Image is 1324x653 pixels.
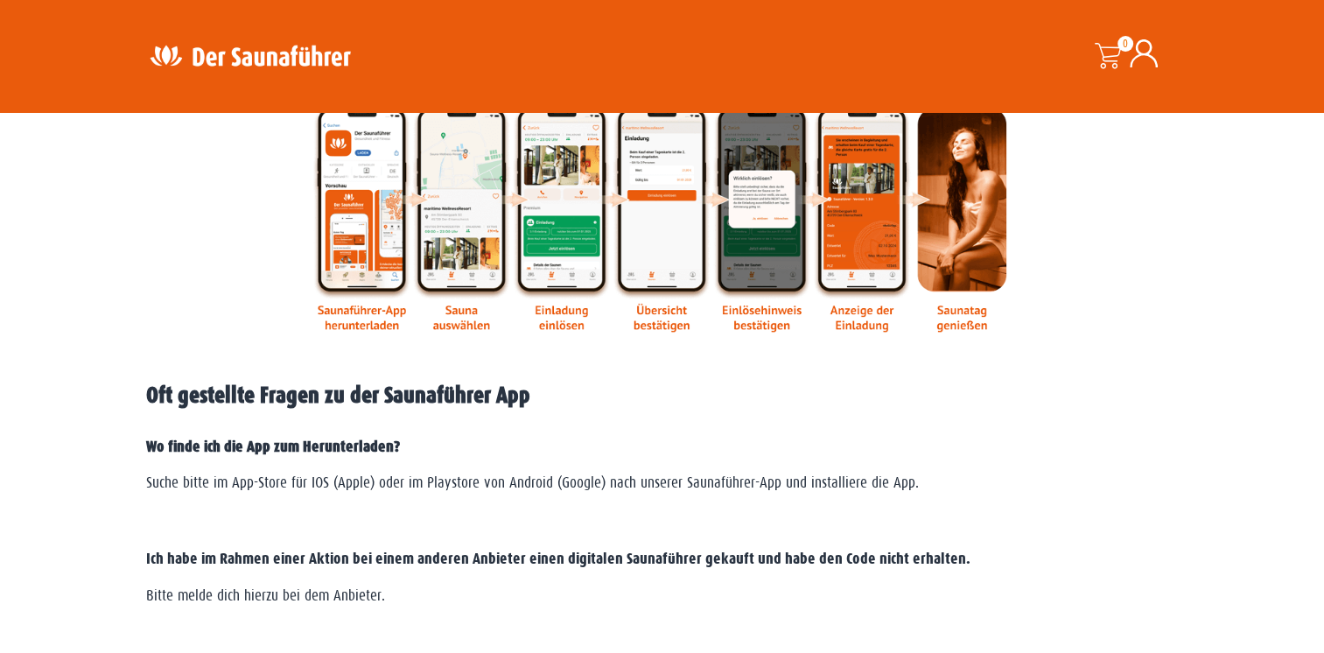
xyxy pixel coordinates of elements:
[1117,36,1133,52] span: 0
[146,383,530,408] span: Oft gestellte Fragen zu der Saunaführer App
[146,438,400,455] b: Wo finde ich die App zum Herunterladen?
[146,474,919,491] span: Suche bitte im App-Store für IOS (Apple) oder im Playstore von Android (Google) nach unserer Saun...
[146,550,970,567] span: Ich habe im Rahmen einer Aktion bei einem anderen Anbieter einen digitalen Saunaführer gekauft un...
[146,587,385,604] span: Bitte melde dich hierzu bei dem Anbieter.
